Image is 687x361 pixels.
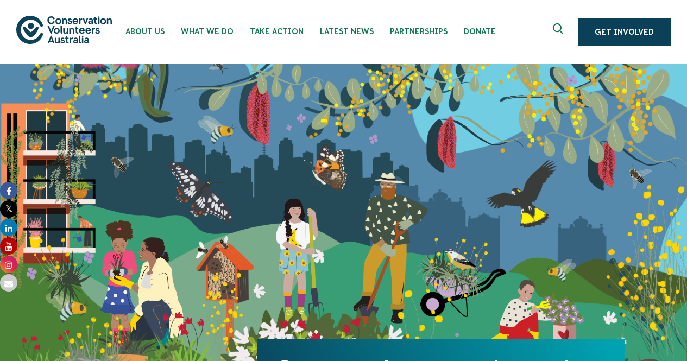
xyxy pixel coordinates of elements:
[464,27,496,36] span: Donate
[390,27,448,36] span: Partnerships
[578,18,671,46] a: Get Involved
[16,16,112,43] img: logo.svg
[250,27,304,36] span: Take Action
[181,27,234,36] span: What We Do
[553,23,566,41] span: Expand search box
[320,27,374,36] span: Latest News
[546,19,572,45] button: Expand search box Close search box
[125,27,165,36] span: About Us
